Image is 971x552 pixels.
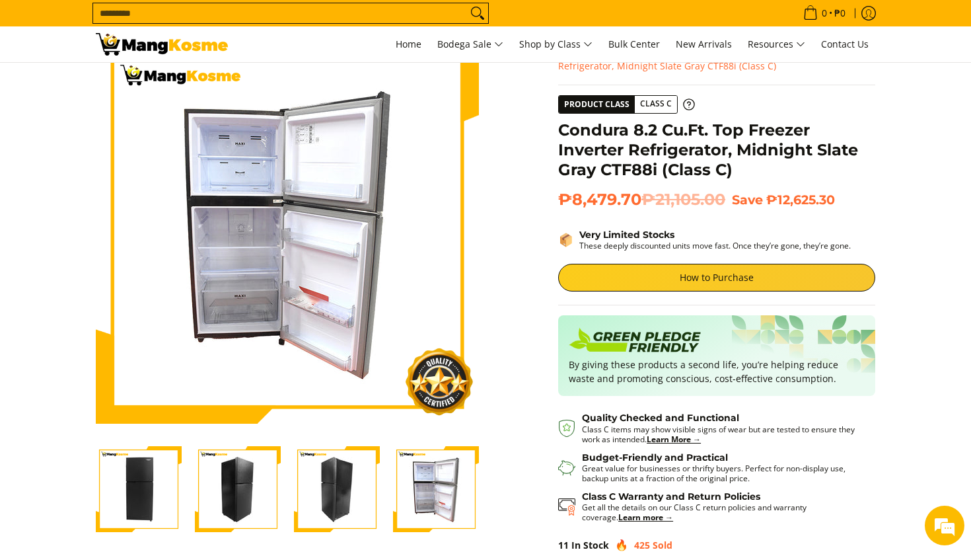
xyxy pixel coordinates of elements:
a: Shop by Class [513,26,599,62]
a: Home [389,26,428,62]
span: 0 [820,9,829,18]
a: Contact Us [814,26,875,62]
div: Chat with us now [69,74,222,91]
p: Class C items may show visible signs of wear but are tested to ensure they work as intended. [582,424,862,444]
span: • [799,6,849,20]
img: Condura 8.2 Cu.Ft. Top Freezer Inverter Refrigerator, Midnight Slate Gray CTF88i (Class C)-2 [195,446,281,532]
a: Bodega Sale [431,26,510,62]
span: Bodega Sale [437,36,503,53]
strong: Class C Warranty and Return Policies [582,491,760,502]
span: ₱0 [832,9,847,18]
a: Resources [741,26,812,62]
a: Product Class Class C [558,95,695,114]
p: By giving these products a second life, you’re helping reduce waste and promoting conscious, cost... [569,358,865,385]
img: Condura 8.2 Cu.Ft. Top Freezer Inverter Refrigerator, Midnight Slate Gray CTF88i (Class C)-1 [96,446,182,532]
a: Learn more → [618,512,673,523]
img: Condura 8.2 Cu.Ft. Top Freezer Inverter Refrigerator, Midnight Slate Gray CTF88i (Class C)-4 [393,446,479,532]
span: Bulk Center [608,38,660,50]
span: Shop by Class [519,36,593,53]
a: How to Purchase [558,264,875,292]
textarea: Type your message and hit 'Enter' [7,361,252,407]
p: Get all the details on our Class C return policies and warranty coverage. [582,502,862,522]
a: Bulk Center [602,26,666,62]
span: Sold [653,539,672,551]
button: Search [467,3,488,23]
del: ₱21,105.00 [641,190,725,210]
span: Class C [635,96,677,112]
p: These deeply discounted units move fast. Once they’re gone, they’re gone. [579,241,851,251]
h1: Condura 8.2 Cu.Ft. Top Freezer Inverter Refrigerator, Midnight Slate Gray CTF88i (Class C) [558,120,875,180]
span: 11 [558,539,569,551]
span: Product Class [559,96,635,113]
span: New Arrivals [676,38,732,50]
span: 425 [634,539,650,551]
img: Condura 8.2 Cu.Ft. Top Freezer Inverter Refrigerator, Midnight Slate Gray CTF88i (Class C) [96,40,479,424]
span: ₱12,625.30 [766,192,835,208]
p: Great value for businesses or thrifty buyers. Perfect for non-display use, backup units at a frac... [582,463,862,483]
a: New Arrivals [669,26,738,62]
nav: Main Menu [241,26,875,62]
span: Condura 8.2 Cu.Ft. Top Freezer Inverter Refrigerator, Midnight Slate Gray CTF88i (Class C) [558,42,836,72]
img: Badge sustainability green pledge friendly [569,326,701,358]
a: Learn More → [647,434,701,445]
strong: Very Limited Stocks [579,229,674,241]
strong: Budget-Friendly and Practical [582,452,728,463]
div: Minimize live chat window [217,7,248,38]
span: Home [396,38,421,50]
span: Resources [748,36,805,53]
img: Condura 8.2 Cu.Ft. Top Freezer Inverter Refrigerator, Midnight Slate Gray CTF88i (Class C)-3 [294,446,380,532]
span: In Stock [571,539,609,551]
strong: Quality Checked and Functional [582,412,739,424]
span: Save [732,192,763,208]
span: Contact Us [821,38,869,50]
span: ₱8,479.70 [558,190,725,210]
img: Condura 8.2 Cu.Ft. Top Freezer Inverter Refrigerator, Midnight Slate G | Mang Kosme [96,33,228,56]
span: We're online! [77,167,182,300]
